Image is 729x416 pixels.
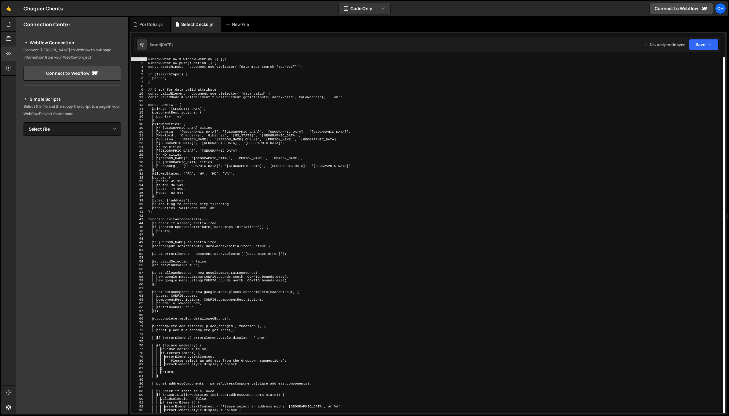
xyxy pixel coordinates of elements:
[131,321,147,325] div: 70
[131,77,147,81] div: 6
[131,382,147,386] div: 86
[131,389,147,393] div: 88
[161,42,173,47] div: [DATE]
[131,57,147,61] div: 1
[24,96,121,103] h2: Simple Scripts
[131,65,147,69] div: 3
[131,172,147,176] div: 31
[131,225,147,229] div: 45
[24,5,63,12] div: Choquer Clients
[131,306,147,309] div: 66
[689,39,719,50] button: Save
[644,42,685,47] div: Dev and prod in sync
[24,39,121,46] h2: Webflow Connection
[131,233,147,237] div: 47
[131,405,147,409] div: 92
[131,298,147,302] div: 64
[131,179,147,183] div: 33
[131,84,147,88] div: 8
[131,73,147,77] div: 5
[131,378,147,382] div: 85
[131,328,147,332] div: 72
[131,130,147,134] div: 20
[131,332,147,336] div: 73
[131,126,147,130] div: 19
[650,3,713,14] a: Connect to Webflow
[131,408,147,412] div: 93
[131,237,147,241] div: 48
[131,210,147,214] div: 41
[131,115,147,119] div: 16
[24,66,121,81] a: Connect to Webflow
[131,397,147,401] div: 90
[131,267,147,271] div: 56
[131,344,147,348] div: 76
[131,351,147,355] div: 78
[131,202,147,206] div: 39
[131,317,147,321] div: 69
[131,401,147,405] div: 91
[131,279,147,283] div: 59
[131,359,147,363] div: 80
[131,149,147,153] div: 25
[131,80,147,84] div: 7
[1,1,16,16] a: 🤙
[131,385,147,389] div: 87
[24,46,121,61] p: Connect [PERSON_NAME] to Webflow to pull page information from your Webflow project
[131,256,147,260] div: 53
[131,157,147,161] div: 27
[131,206,147,210] div: 40
[131,107,147,111] div: 14
[131,248,147,252] div: 51
[24,103,121,118] p: Select the file and then copy the script to a page in your Webflow Project footer code.
[131,118,147,122] div: 17
[226,21,251,27] div: New File
[131,324,147,328] div: 71
[131,96,147,99] div: 11
[131,134,147,138] div: 21
[131,222,147,226] div: 44
[131,214,147,218] div: 42
[131,61,147,65] div: 2
[131,145,147,149] div: 24
[24,21,70,28] h2: Connection Center
[131,218,147,222] div: 43
[131,168,147,172] div: 30
[131,340,147,344] div: 75
[131,153,147,157] div: 26
[131,199,147,203] div: 38
[131,367,147,371] div: 82
[131,393,147,397] div: 89
[131,370,147,374] div: 83
[131,313,147,317] div: 68
[131,263,147,267] div: 55
[131,229,147,233] div: 46
[131,260,147,264] div: 54
[131,374,147,378] div: 84
[131,252,147,256] div: 52
[131,286,147,290] div: 61
[131,336,147,340] div: 74
[131,141,147,145] div: 23
[131,275,147,279] div: 58
[131,111,147,115] div: 15
[131,164,147,168] div: 29
[131,294,147,298] div: 63
[131,302,147,306] div: 65
[131,99,147,103] div: 12
[150,42,173,47] div: Saved
[715,3,726,14] a: Ch
[24,146,122,201] iframe: YouTube video player
[131,187,147,191] div: 35
[24,205,122,260] iframe: YouTube video player
[139,21,163,27] div: Portfolia.js
[131,191,147,195] div: 36
[131,195,147,199] div: 37
[131,88,147,92] div: 9
[131,347,147,351] div: 77
[131,283,147,287] div: 60
[131,138,147,142] div: 22
[131,309,147,313] div: 67
[131,176,147,180] div: 32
